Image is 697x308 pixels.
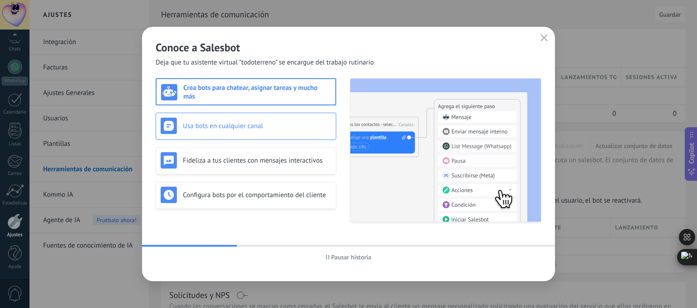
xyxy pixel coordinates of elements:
span: Pausar historia [331,254,372,260]
h3: Usa bots en cualquier canal [183,122,331,130]
h3: Fideliza a tus clientes con mensajes interactivos [183,156,331,165]
h3: Crea bots para chatear, asignar tareas y mucho más [183,84,331,101]
h3: Configura bots por el comportamiento del cliente [183,191,331,199]
h2: Conoce a Salesbot [156,40,541,55]
span: Deja que tu asistente virtual "todoterreno" se encargue del trabajo rutinario [156,58,374,67]
button: Pausar historia [322,250,376,264]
